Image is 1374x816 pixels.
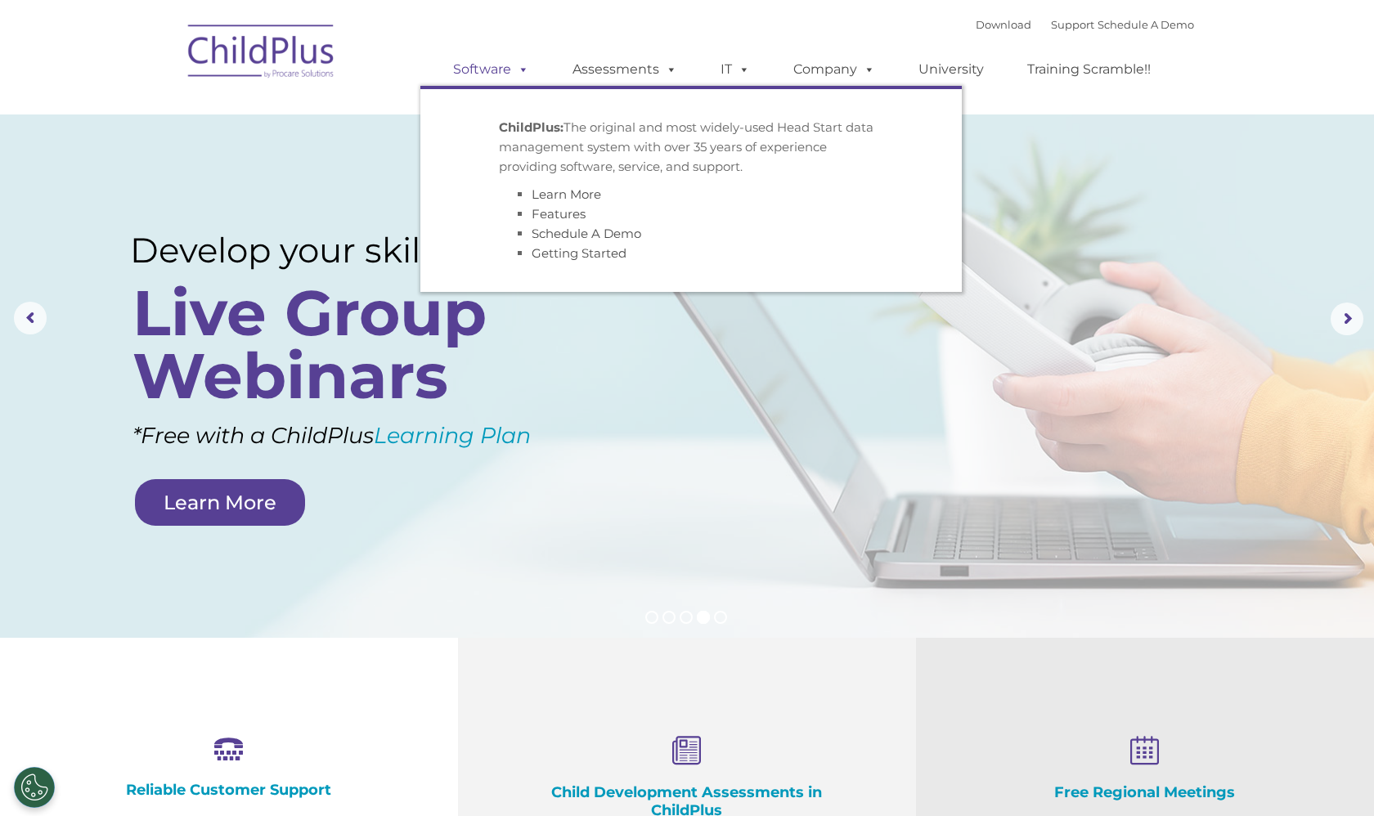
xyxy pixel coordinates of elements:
span: Phone number [227,175,297,187]
a: Schedule A Demo [1098,18,1194,31]
a: Learning Plan [374,422,531,449]
rs-layer: *Free with a ChildPlus [132,415,617,456]
a: Learn More [532,186,601,202]
a: IT [704,53,766,86]
a: Support [1051,18,1094,31]
button: Cookies Settings [14,767,55,808]
strong: ChildPlus: [499,119,564,135]
a: Learn More [135,479,305,526]
a: Assessments [556,53,694,86]
rs-layer: Live Group Webinars [132,281,579,407]
p: The original and most widely-used Head Start data management system with over 35 years of experie... [499,118,883,177]
a: Getting Started [532,245,626,261]
a: University [902,53,1000,86]
a: Software [437,53,546,86]
font: | [976,18,1194,31]
a: Company [777,53,891,86]
h4: Free Regional Meetings [998,783,1292,801]
h4: Reliable Customer Support [82,781,376,799]
span: Last name [227,108,277,120]
rs-layer: Develop your skills with [130,230,584,271]
a: Features [532,206,586,222]
img: ChildPlus by Procare Solutions [180,13,343,95]
a: Schedule A Demo [532,226,641,241]
a: Download [976,18,1031,31]
a: Training Scramble!! [1011,53,1167,86]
